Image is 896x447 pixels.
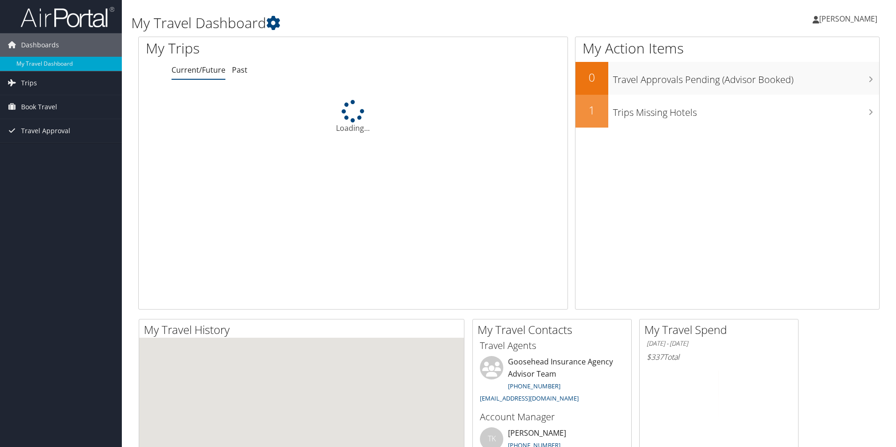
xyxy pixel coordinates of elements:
h3: Account Manager [480,410,624,424]
span: Trips [21,71,37,95]
h2: My Travel Spend [644,322,798,338]
div: Loading... [139,100,567,134]
li: Goosehead Insurance Agency Advisor Team [475,356,629,406]
a: 1Trips Missing Hotels [575,95,879,128]
h3: Travel Agents [480,339,624,352]
h1: My Travel Dashboard [131,13,635,33]
span: Book Travel [21,95,57,119]
a: 0Travel Approvals Pending (Advisor Booked) [575,62,879,95]
a: [PERSON_NAME] [813,5,887,33]
h2: My Travel History [144,322,464,338]
h2: 1 [575,102,608,118]
span: $337 [647,352,664,362]
span: Dashboards [21,33,59,57]
h3: Travel Approvals Pending (Advisor Booked) [613,68,879,86]
h2: My Travel Contacts [478,322,631,338]
a: Current/Future [172,65,225,75]
a: Past [232,65,247,75]
a: [PHONE_NUMBER] [508,382,560,390]
h6: Total [647,352,791,362]
h2: 0 [575,69,608,85]
h6: [DATE] - [DATE] [647,339,791,348]
span: [PERSON_NAME] [819,14,877,24]
img: airportal-logo.png [21,6,114,28]
h3: Trips Missing Hotels [613,101,879,119]
span: Travel Approval [21,119,70,143]
h1: My Action Items [575,38,879,58]
h1: My Trips [146,38,382,58]
a: [EMAIL_ADDRESS][DOMAIN_NAME] [480,394,579,402]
